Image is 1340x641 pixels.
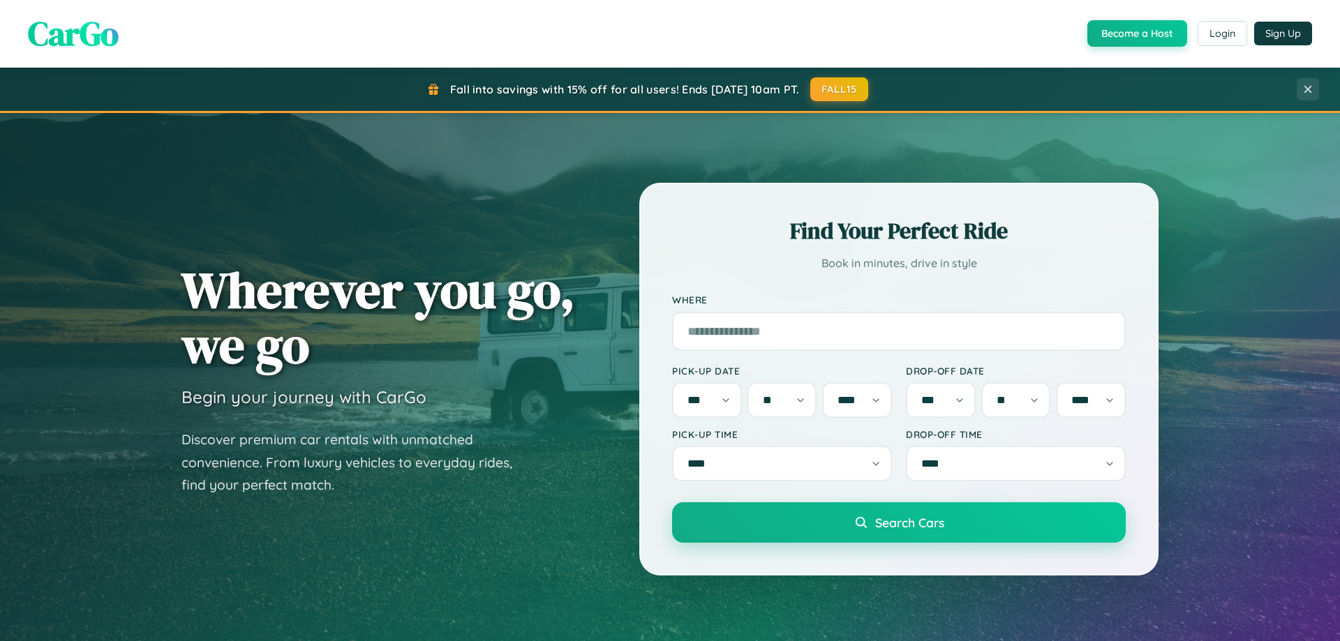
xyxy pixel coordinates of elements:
button: Login [1198,21,1247,46]
p: Book in minutes, drive in style [672,253,1126,273]
label: Pick-up Date [672,365,892,377]
h3: Begin your journey with CarGo [181,386,426,407]
label: Where [672,294,1126,306]
button: FALL15 [810,77,869,101]
button: Become a Host [1087,20,1187,47]
label: Pick-up Time [672,428,892,440]
label: Drop-off Time [906,428,1126,440]
span: CarGo [28,10,119,56]
h1: Wherever you go, we go [181,262,575,372]
button: Search Cars [672,502,1126,543]
h2: Find Your Perfect Ride [672,216,1126,246]
p: Discover premium car rentals with unmatched convenience. From luxury vehicles to everyday rides, ... [181,428,530,497]
span: Search Cars [875,515,944,530]
button: Sign Up [1254,22,1312,45]
label: Drop-off Date [906,365,1126,377]
span: Fall into savings with 15% off for all users! Ends [DATE] 10am PT. [450,82,800,96]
